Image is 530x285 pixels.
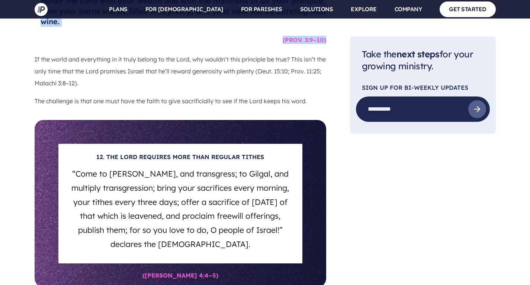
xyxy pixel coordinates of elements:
a: GET STARTED [440,1,496,17]
p: The challenge is that one must have the faith to give sacrificially to see if the Lord keeps his ... [35,95,326,107]
p: If the world and everything in it truly belong to the Lord, why wouldn’t this principle be true? ... [35,53,326,89]
span: next steps [396,48,440,60]
h6: (PROV. 3:9–10) [41,33,326,47]
span: Take the for your growing ministry. [362,48,473,72]
h6: 12. THE LORD REQUIRES MORE THAN REGULAR TITHES [67,153,293,164]
p: Sign Up For Bi-Weekly Updates [362,85,484,91]
h5: “Come to [PERSON_NAME], and transgress; to Gilgal, and multiply transgression; bring your sacrifi... [67,164,293,251]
